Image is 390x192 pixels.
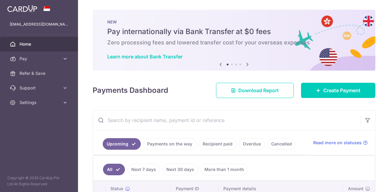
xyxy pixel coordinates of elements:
[107,19,361,24] p: NEW
[103,164,125,175] a: All
[19,56,60,62] span: Pay
[216,83,294,98] a: Download Report
[19,85,60,91] span: Support
[348,186,363,192] span: Amount
[107,54,183,60] a: Learn more about Bank Transfer
[162,164,198,175] a: Next 30 days
[107,27,361,37] h5: Pay internationally via Bank Transfer at $0 fees
[323,87,360,94] span: Create Payment
[19,41,60,47] span: Home
[313,140,362,146] span: Read more on statuses
[313,140,368,146] a: Read more on statuses
[107,39,361,46] h6: Zero processing fees and lowered transfer cost for your overseas expenses
[143,138,196,150] a: Payments on the way
[267,138,296,150] a: Cancelled
[110,186,123,192] span: Status
[19,70,60,76] span: Refer & Save
[127,164,160,175] a: Next 7 days
[103,138,141,150] a: Upcoming
[10,21,68,27] p: [EMAIL_ADDRESS][DOMAIN_NAME]
[93,110,360,130] input: Search by recipient name, payment id or reference
[93,85,168,96] h4: Payments Dashboard
[93,10,375,71] img: Bank transfer banner
[7,5,37,12] img: CardUp
[199,138,236,150] a: Recipient paid
[238,87,279,94] span: Download Report
[200,164,248,175] a: More than 1 month
[301,83,375,98] a: Create Payment
[19,99,60,106] span: Settings
[239,138,265,150] a: Overdue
